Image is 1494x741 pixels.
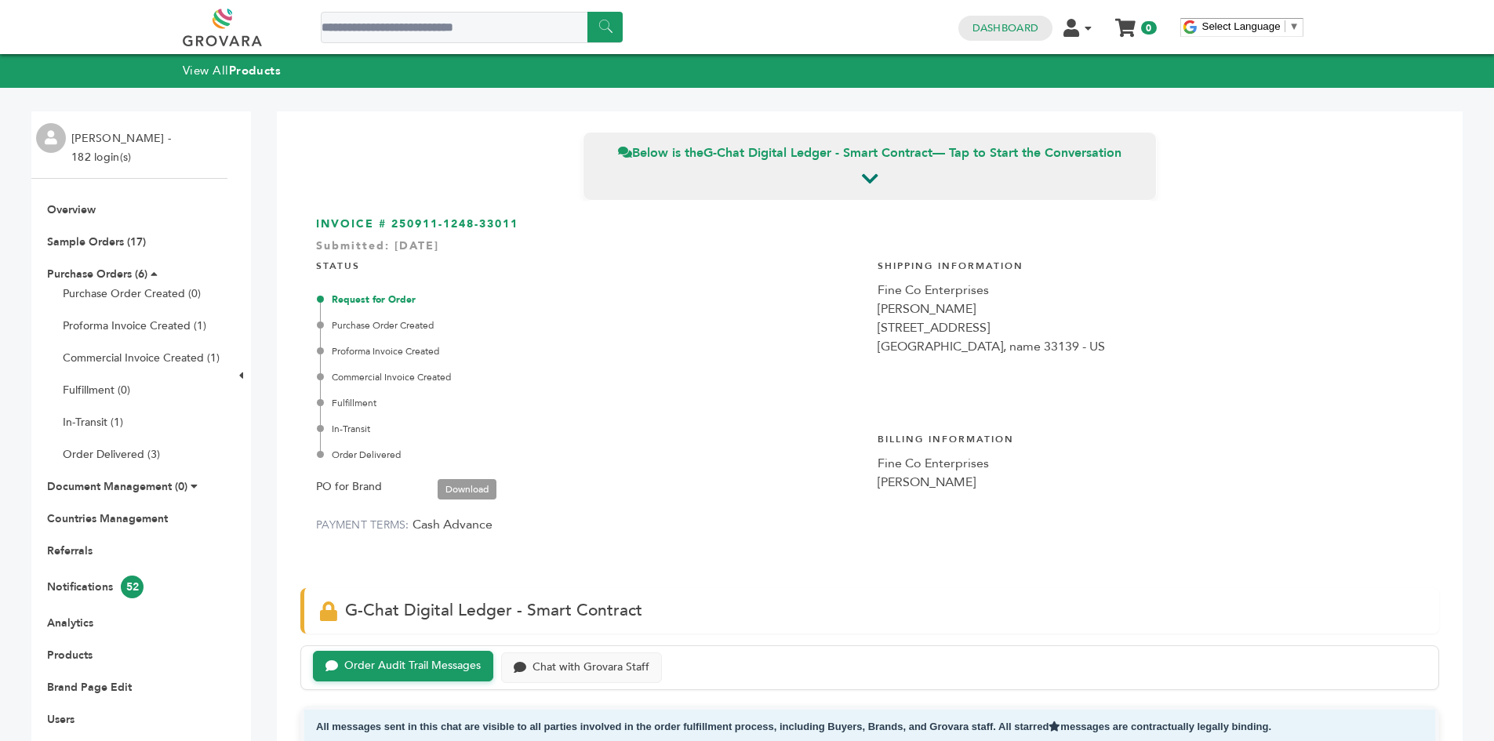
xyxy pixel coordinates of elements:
span: 0 [1141,21,1156,35]
a: Select Language​ [1202,20,1300,32]
div: [STREET_ADDRESS] [878,318,1423,337]
div: Commercial Invoice Created [320,370,862,384]
div: Purchase Order Created [320,318,862,332]
a: Notifications52 [47,579,144,594]
a: View AllProducts [183,63,282,78]
h3: INVOICE # 250911-1248-33011 [316,216,1423,232]
div: [GEOGRAPHIC_DATA], name 33139 - US [878,337,1423,356]
div: Chat with Grovara Staff [533,661,649,674]
span: ▼ [1289,20,1300,32]
a: Analytics [47,616,93,630]
a: Overview [47,202,96,217]
div: In-Transit [320,422,862,436]
h4: STATUS [316,248,862,281]
span: G-Chat Digital Ledger - Smart Contract [345,599,642,622]
a: In-Transit (1) [63,415,123,430]
a: Download [438,479,496,499]
a: Purchase Order Created (0) [63,286,201,301]
span: Cash Advance [413,516,493,533]
a: Order Delivered (3) [63,447,160,462]
input: Search a product or brand... [321,12,623,43]
a: Referrals [47,543,93,558]
a: Sample Orders (17) [47,234,146,249]
div: Order Delivered [320,448,862,462]
div: [PERSON_NAME] [878,300,1423,318]
div: Proforma Invoice Created [320,344,862,358]
h4: Shipping Information [878,248,1423,281]
a: Brand Page Edit [47,680,132,695]
a: My Cart [1116,14,1134,31]
span: Below is the — Tap to Start the Conversation [618,144,1121,162]
label: PO for Brand [316,478,382,496]
img: profile.png [36,123,66,153]
a: Proforma Invoice Created (1) [63,318,206,333]
a: Products [47,648,93,663]
div: Fulfillment [320,396,862,410]
a: Purchase Orders (6) [47,267,147,282]
a: Users [47,712,75,727]
strong: Products [229,63,281,78]
div: Fine Co Enterprises [878,281,1423,300]
strong: G-Chat Digital Ledger - Smart Contract [703,144,932,162]
a: Commercial Invoice Created (1) [63,351,220,365]
h4: Billing Information [878,421,1423,454]
span: 52 [121,576,144,598]
div: Fine Co Enterprises [878,454,1423,473]
a: Fulfillment (0) [63,383,130,398]
a: Dashboard [972,21,1038,35]
a: Countries Management [47,511,168,526]
div: Submitted: [DATE] [316,238,1423,262]
span: ​ [1285,20,1285,32]
a: Document Management (0) [47,479,187,494]
div: [PERSON_NAME] [878,473,1423,492]
label: PAYMENT TERMS: [316,518,409,532]
li: [PERSON_NAME] - 182 login(s) [71,129,175,167]
div: Order Audit Trail Messages [344,659,481,673]
div: Request for Order [320,292,862,307]
span: Select Language [1202,20,1281,32]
